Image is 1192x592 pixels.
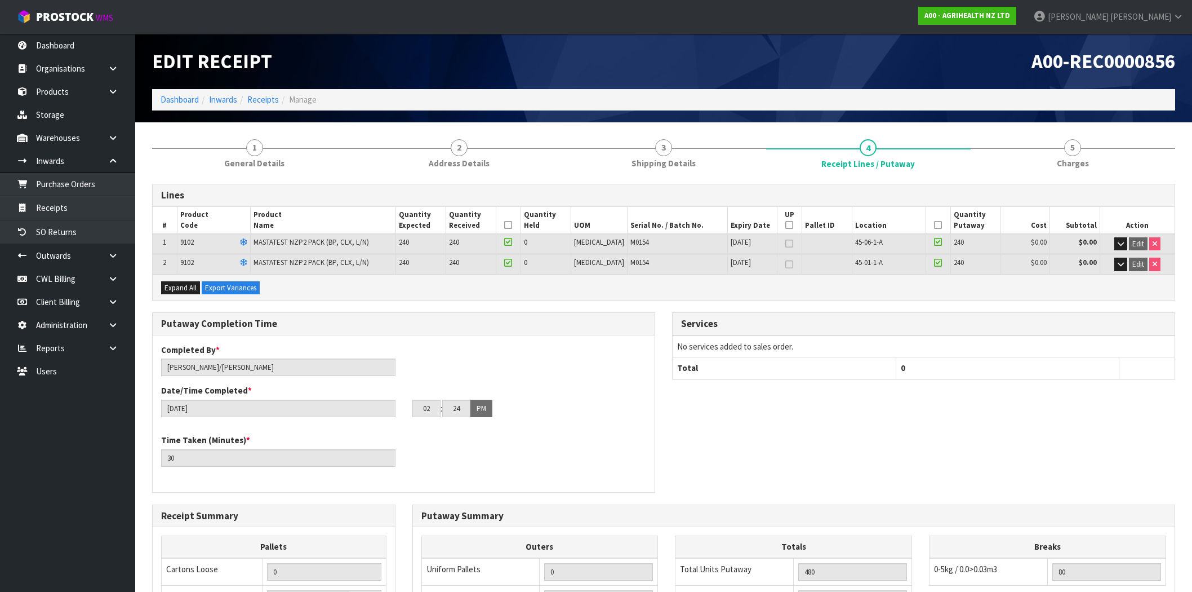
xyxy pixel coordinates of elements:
span: 240 [449,258,459,267]
span: 45-06-1-A [855,237,883,247]
th: Outers [421,536,658,558]
span: 3 [655,139,672,156]
small: WMS [96,12,113,23]
span: M0154 [630,237,649,247]
th: Product Code [177,207,251,234]
span: $0.00 [1031,237,1047,247]
th: Serial No. / Batch No. [627,207,727,234]
th: Quantity Received [446,207,496,234]
th: Quantity Held [521,207,571,234]
span: [PERSON_NAME] [1048,11,1109,22]
span: 240 [449,237,459,247]
span: 0 [524,237,527,247]
th: Breaks [929,536,1166,558]
th: Location [852,207,926,234]
span: 240 [954,258,964,267]
span: A00-REC0000856 [1031,49,1175,73]
h3: Putaway Summary [421,511,1167,522]
label: Date/Time Completed [161,385,252,396]
button: Edit [1129,258,1147,271]
strong: A00 - AGRIHEALTH NZ LTD [924,11,1010,20]
input: Date/Time completed [161,400,395,417]
span: Charges [1057,157,1089,169]
button: Edit [1129,237,1147,251]
td: : [441,400,442,418]
strong: $0.00 [1079,258,1097,267]
th: Cost [1000,207,1049,234]
span: $0.00 [1031,258,1047,267]
span: 0 [524,258,527,267]
span: Receipt Lines / Putaway [821,158,915,170]
th: UOM [571,207,627,234]
span: Manage [289,94,317,105]
i: Frozen Goods [240,259,247,267]
span: MASTATEST NZP2 PACK (BP, CLX, L/N) [253,237,369,247]
th: Action [1100,207,1175,234]
span: Shipping Details [631,157,696,169]
span: ProStock [36,10,94,24]
button: PM [470,400,492,418]
td: Uniform Pallets [421,558,540,586]
span: 240 [399,258,409,267]
span: 0-5kg / 0.0>0.03m3 [934,564,997,575]
th: Pallets [162,536,386,558]
td: Cartons Loose [162,558,263,586]
label: Time Taken (Minutes) [161,434,250,446]
span: 1 [246,139,263,156]
input: Time Taken [161,449,395,467]
h3: Receipt Summary [161,511,386,522]
span: 9102 [180,258,194,267]
span: General Details [224,157,284,169]
h3: Lines [161,190,1166,201]
span: [DATE] [731,237,751,247]
span: [PERSON_NAME] [1110,11,1171,22]
span: 9102 [180,237,194,247]
a: Receipts [247,94,279,105]
h3: Services [681,319,1166,329]
span: Address Details [429,157,490,169]
span: [MEDICAL_DATA] [574,237,624,247]
span: 2 [163,258,166,267]
th: Totals [675,536,912,558]
span: 4 [860,139,877,156]
input: Manual [267,563,381,581]
img: cube-alt.png [17,10,31,24]
span: M0154 [630,258,649,267]
strong: $0.00 [1079,237,1097,247]
th: Product Name [251,207,395,234]
td: Total Units Putaway [675,558,794,586]
span: 0 [901,363,905,373]
a: A00 - AGRIHEALTH NZ LTD [918,7,1016,25]
span: [MEDICAL_DATA] [574,258,624,267]
span: 5 [1064,139,1081,156]
i: Frozen Goods [240,239,247,246]
span: 240 [954,237,964,247]
th: Pallet ID [802,207,852,234]
span: Edit Receipt [152,49,272,73]
input: UNIFORM P LINES [544,563,653,581]
span: Edit [1132,259,1144,269]
span: Edit [1132,239,1144,249]
th: # [153,207,177,234]
span: 1 [163,237,166,247]
th: Quantity Putaway [950,207,1000,234]
button: Expand All [161,281,200,295]
span: 240 [399,237,409,247]
input: HH [412,400,441,417]
th: Total [673,357,896,379]
label: Completed By [161,344,220,356]
span: 2 [451,139,468,156]
th: Quantity Expected [395,207,446,234]
th: UP [777,207,802,234]
span: Expand All [164,283,197,293]
a: Inwards [209,94,237,105]
h3: Putaway Completion Time [161,319,646,329]
button: Export Variances [202,281,260,295]
span: [DATE] [731,258,751,267]
span: MASTATEST NZP2 PACK (BP, CLX, L/N) [253,258,369,267]
th: Expiry Date [728,207,777,234]
td: No services added to sales order. [673,335,1175,357]
span: 45-01-1-A [855,258,883,267]
a: Dashboard [161,94,199,105]
th: Subtotal [1049,207,1100,234]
